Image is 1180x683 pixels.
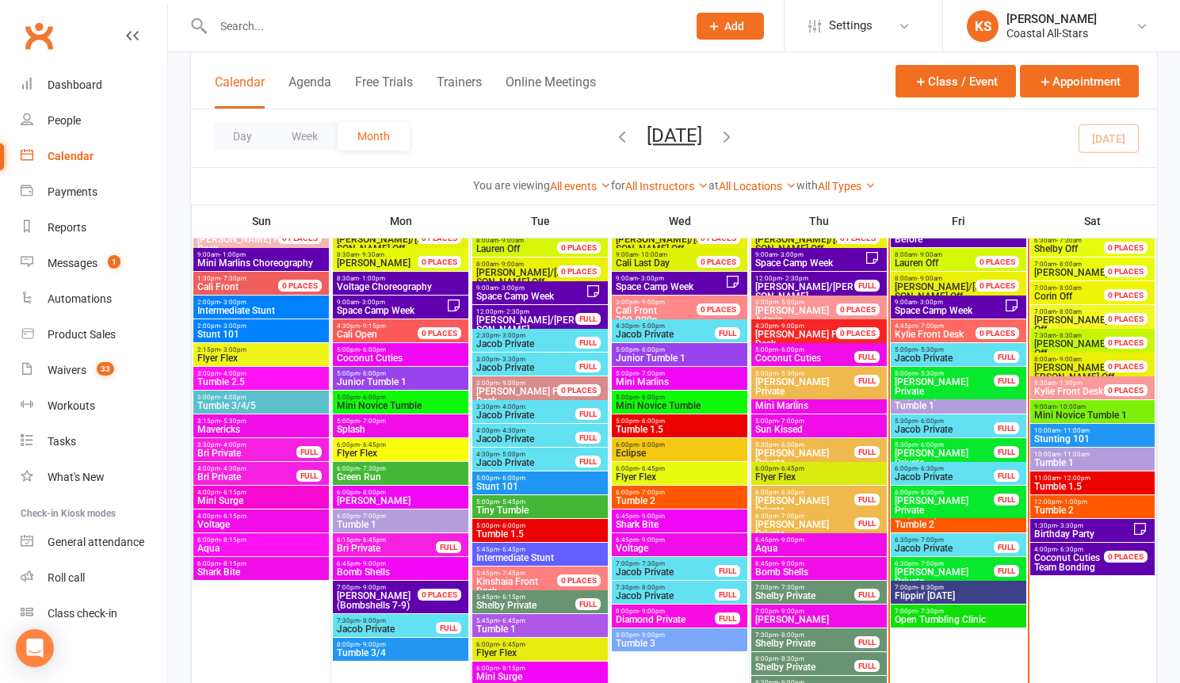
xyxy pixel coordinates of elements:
a: Workouts [21,388,167,424]
div: FULL [575,361,601,372]
span: [PERSON_NAME] Front Desk [755,329,854,349]
span: - 3:00pm [220,322,246,330]
div: FULL [575,337,601,349]
span: Mini Marlins Choreography [197,258,326,268]
div: Roll call [48,571,85,584]
span: Mini Novice Tumble [336,401,465,410]
span: Jacob Private [475,363,576,372]
span: Cali Open [337,329,377,340]
th: Sun [192,204,331,238]
span: 4:30pm [754,322,855,330]
span: - 8:30am [1056,332,1082,339]
div: FULL [575,408,601,420]
button: Agenda [288,74,331,109]
span: 5:00pm [615,394,744,401]
span: - 6:00pm [360,394,386,401]
span: 3:00pm [197,394,326,401]
span: [PERSON_NAME]/[PERSON_NAME] [475,315,576,334]
div: 0 PLACES [836,232,880,244]
div: 0 PLACES [976,327,1019,339]
span: 6:00pm [615,441,744,448]
span: - 6:45pm [360,441,386,448]
span: - 9:00pm [499,380,525,387]
span: - 5:00pm [639,322,665,330]
th: Tue [471,204,610,238]
span: 3:00pm [197,370,326,377]
div: 0 PLACES [418,327,461,339]
div: Class check-in [48,607,117,620]
span: 7:00am [1033,284,1123,292]
span: 2:30pm [475,332,576,339]
span: 6:30am [1033,237,1123,244]
div: 0 PLACES [557,265,601,277]
span: 2:00pm [197,299,326,306]
div: FULL [854,351,880,363]
a: What's New [21,460,167,495]
span: - 9:00pm [639,299,665,306]
div: FULL [994,446,1019,458]
button: Trainers [437,74,482,109]
span: - 2:30pm [503,308,529,315]
span: - 3:00pm [220,299,246,306]
span: 3:00pm [475,356,576,363]
span: 3:30pm [197,441,297,448]
span: Space Camp Week [336,306,446,315]
button: Week [272,122,338,151]
span: [PERSON_NAME] Admin [755,305,829,326]
span: - 6:00pm [639,394,665,401]
span: 9:00am [754,251,865,258]
div: Messages [48,257,97,269]
a: Dashboard [21,67,167,103]
span: [PERSON_NAME] Private [754,377,855,396]
span: - 6:00pm [918,441,944,448]
span: - 3:00pm [359,299,385,306]
span: Eclipse [615,448,744,458]
span: Tumble 1 [894,401,1023,410]
div: People [48,114,81,127]
span: [PERSON_NAME] Front Desk [197,234,296,254]
div: 0 PLACES [278,280,322,292]
div: Open Intercom Messenger [16,629,54,667]
span: Cali Front [616,305,657,316]
div: FULL [994,375,1019,387]
span: - 6:00pm [639,418,665,425]
span: 9:00am [197,251,326,258]
span: - 4:00pm [499,403,525,410]
span: - 3:00pm [638,275,664,282]
span: Cali Front [197,281,239,292]
span: Settings [829,8,873,44]
th: Sat [1029,204,1157,238]
span: - 7:00pm [360,418,386,425]
span: Jacob Private [475,410,576,420]
span: Corin Off [1034,291,1072,302]
span: 4:30pm [615,322,716,330]
span: 9:00am [615,251,716,258]
span: Jacob Private [615,330,716,339]
div: 0 PLACES [557,242,601,254]
span: Voltage Choreography [336,282,465,292]
span: 1:30pm [197,275,297,282]
a: Calendar [21,139,167,174]
div: FULL [575,432,601,444]
span: - 4:00pm [220,394,246,401]
span: Flyer Flex [197,353,326,363]
div: FULL [575,313,601,325]
span: 10:00am [1033,427,1151,434]
span: 8:00am [1033,356,1123,363]
span: [PERSON_NAME]/[PERSON_NAME] Off [476,267,575,288]
span: Lauren Off [476,243,520,254]
span: 5:30pm [894,441,995,448]
span: 9:00am [615,275,725,282]
span: - 3:00pm [220,346,246,353]
div: 0 PLACES [557,384,601,396]
span: - 8:00am [1056,261,1082,268]
span: Bri Private [197,448,297,458]
div: 0 PLACES [1104,242,1148,254]
span: 33 [97,362,114,376]
a: All Types [818,180,876,193]
div: Waivers [48,364,86,376]
span: 3:30pm [475,403,576,410]
span: [PERSON_NAME] Off [1034,315,1108,335]
span: - 3:30pm [499,356,525,363]
div: Workouts [48,399,95,412]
